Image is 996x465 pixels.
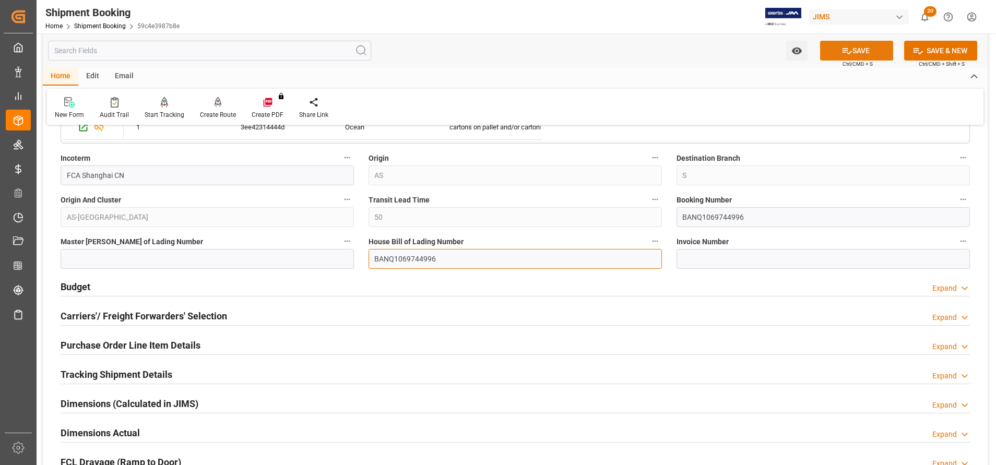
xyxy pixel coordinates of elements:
[677,236,729,247] span: Invoice Number
[369,236,464,247] span: House Bill of Lading Number
[61,397,198,411] h2: Dimensions (Calculated in JIMS)
[228,115,333,139] div: 3ee42314444d
[45,5,180,20] div: Shipment Booking
[340,234,354,248] button: Master [PERSON_NAME] of Lading Number
[61,280,90,294] h2: Budget
[956,234,970,248] button: Invoice Number
[932,312,957,323] div: Expand
[100,110,129,120] div: Audit Trail
[61,426,140,440] h2: Dimensions Actual
[956,151,970,164] button: Destination Branch
[369,195,430,206] span: Transit Lead Time
[61,115,124,140] div: Press SPACE to select this row.
[345,115,424,139] div: Ocean
[55,110,84,120] div: New Form
[107,68,141,86] div: Email
[904,41,977,61] button: SAVE & NEW
[61,153,90,164] span: Incoterm
[820,41,893,61] button: SAVE
[913,5,936,29] button: show 20 new notifications
[936,5,960,29] button: Help Center
[932,429,957,440] div: Expand
[932,400,957,411] div: Expand
[786,41,808,61] button: open menu
[124,115,541,140] div: Press SPACE to select this row.
[61,236,203,247] span: Master [PERSON_NAME] of Lading Number
[61,309,227,323] h2: Carriers'/ Freight Forwarders' Selection
[765,8,801,26] img: Exertis%20JAM%20-%20Email%20Logo.jpg_1722504956.jpg
[809,9,909,25] div: JIMS
[932,371,957,381] div: Expand
[924,6,936,17] span: 20
[932,341,957,352] div: Expand
[43,68,78,86] div: Home
[200,110,236,120] div: Create Route
[61,367,172,381] h2: Tracking Shipment Details
[340,193,354,206] button: Origin And Cluster
[74,22,126,30] a: Shipment Booking
[648,151,662,164] button: Origin
[78,68,107,86] div: Edit
[843,60,873,68] span: Ctrl/CMD + S
[677,195,732,206] span: Booking Number
[919,60,965,68] span: Ctrl/CMD + Shift + S
[677,153,740,164] span: Destination Branch
[340,151,354,164] button: Incoterm
[61,338,200,352] h2: Purchase Order Line Item Details
[648,193,662,206] button: Transit Lead Time
[136,115,216,139] div: 1
[809,7,913,27] button: JIMS
[369,153,389,164] span: Origin
[299,110,328,120] div: Share Link
[145,110,184,120] div: Start Tracking
[449,115,529,139] div: cartons on pallet and/or cartons floor loaded
[48,41,371,61] input: Search Fields
[932,283,957,294] div: Expand
[648,234,662,248] button: House Bill of Lading Number
[45,22,63,30] a: Home
[956,193,970,206] button: Booking Number
[61,195,121,206] span: Origin And Cluster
